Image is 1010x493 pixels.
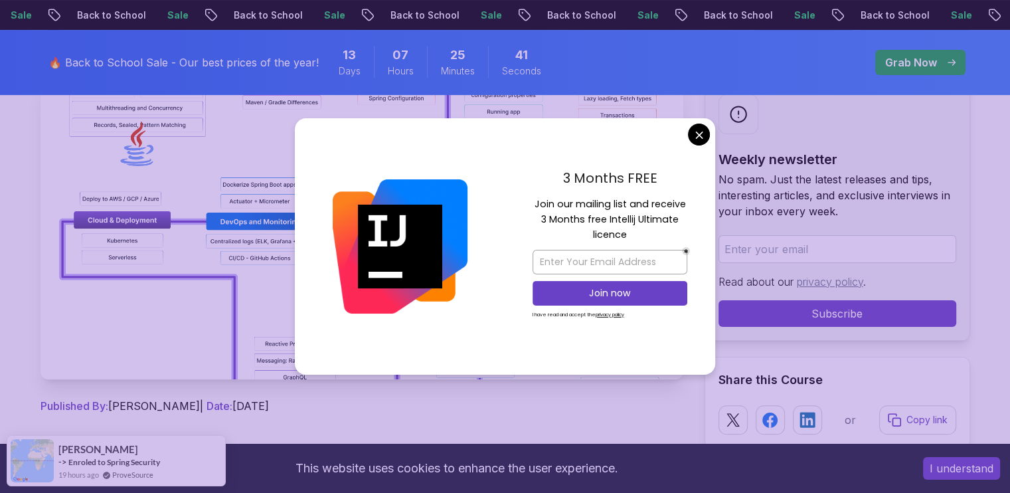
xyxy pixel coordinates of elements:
[343,46,356,64] span: 13 Days
[112,469,153,480] a: ProveSource
[441,64,475,78] span: Minutes
[531,9,622,22] p: Back to School
[10,454,903,483] div: This website uses cookies to enhance the user experience.
[797,275,863,288] a: privacy policy
[151,9,194,22] p: Sale
[41,441,683,462] h2: Introduction
[718,274,956,290] p: Read about our .
[11,439,54,482] img: provesource social proof notification image
[41,80,683,379] img: Spring Boot Roadmap 2025: The Complete Guide for Backend Developers thumbnail
[375,9,465,22] p: Back to School
[450,46,465,64] span: 25 Minutes
[502,64,541,78] span: Seconds
[935,9,977,22] p: Sale
[58,444,138,455] span: [PERSON_NAME]
[339,64,361,78] span: Days
[48,54,319,70] p: 🔥 Back to School Sale - Our best prices of the year!
[218,9,308,22] p: Back to School
[58,469,99,480] span: 19 hours ago
[778,9,821,22] p: Sale
[718,150,956,169] h2: Weekly newsletter
[688,9,778,22] p: Back to School
[207,399,232,413] span: Date:
[879,405,956,435] button: Copy link
[41,398,683,414] p: [PERSON_NAME] | [DATE]
[61,9,151,22] p: Back to School
[515,46,528,64] span: 41 Seconds
[718,235,956,263] input: Enter your email
[906,413,948,427] p: Copy link
[718,171,956,219] p: No spam. Just the latest releases and tips, interesting articles, and exclusive interviews in you...
[68,457,160,467] a: Enroled to Spring Security
[845,412,856,428] p: or
[622,9,664,22] p: Sale
[845,9,935,22] p: Back to School
[388,64,414,78] span: Hours
[392,46,408,64] span: 7 Hours
[923,457,1000,480] button: Accept cookies
[41,399,108,413] span: Published By:
[718,300,956,327] button: Subscribe
[465,9,507,22] p: Sale
[885,54,937,70] p: Grab Now
[718,371,956,389] h2: Share this Course
[58,456,67,467] span: ->
[308,9,351,22] p: Sale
